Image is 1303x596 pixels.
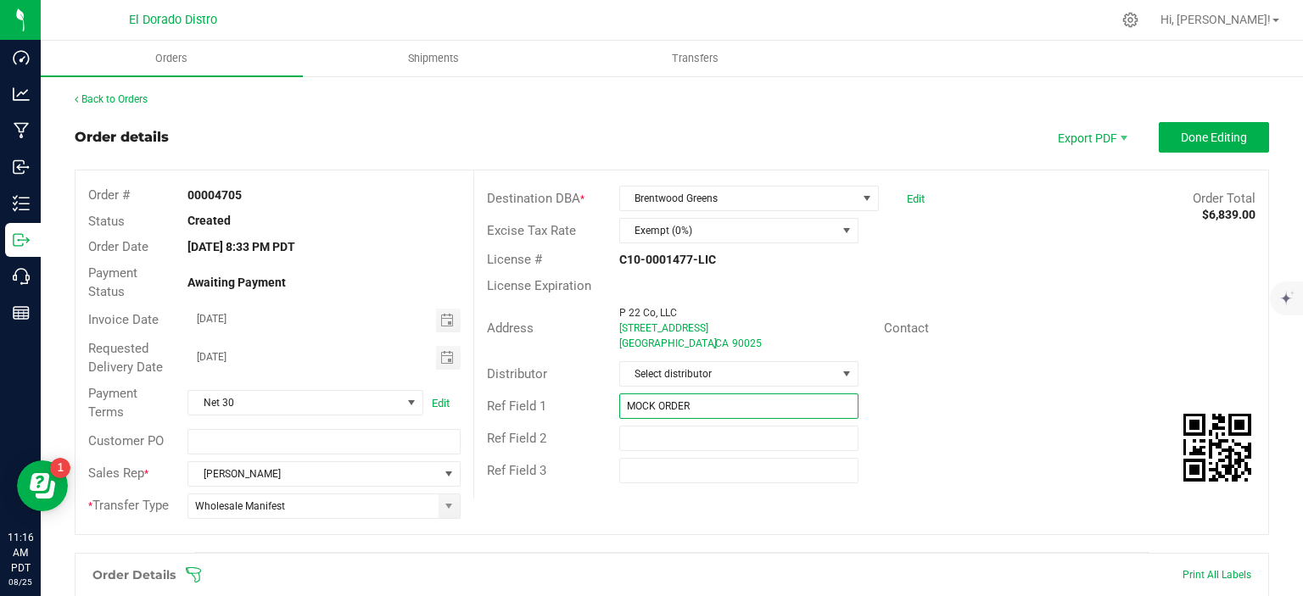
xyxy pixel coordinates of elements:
strong: Created [187,214,231,227]
li: Export PDF [1040,122,1142,153]
span: Order # [88,187,130,203]
span: Toggle calendar [436,309,461,332]
img: Scan me! [1183,414,1251,482]
span: [GEOGRAPHIC_DATA] [619,337,717,349]
span: Distributor [487,366,547,382]
a: Back to Orders [75,93,148,105]
inline-svg: Inventory [13,195,30,212]
inline-svg: Call Center [13,268,30,285]
strong: 00004705 [187,188,242,202]
span: Payment Status [88,265,137,300]
span: Net 30 [188,391,401,415]
inline-svg: Reports [13,304,30,321]
inline-svg: Dashboard [13,49,30,66]
button: Done Editing [1159,122,1269,153]
span: Excise Tax Rate [487,223,576,238]
span: Ref Field 3 [487,463,546,478]
a: Shipments [303,41,565,76]
strong: C10-0001477-LIC [619,253,716,266]
p: 11:16 AM PDT [8,530,33,576]
span: Address [487,320,534,336]
span: P 22 Co, LLC [619,307,677,319]
span: , [713,337,715,349]
span: Done Editing [1181,131,1247,144]
a: Edit [907,192,925,205]
iframe: Resource center [17,460,68,511]
span: Select distributor [620,362,836,386]
inline-svg: Analytics [13,86,30,103]
span: Ref Field 2 [487,431,546,446]
inline-svg: Manufacturing [13,122,30,139]
qrcode: 00004705 [1183,414,1251,482]
span: License # [487,252,542,267]
span: Contact [884,320,929,336]
span: Ref Field 1 [487,398,546,414]
h1: Order Details [92,568,176,582]
span: El Dorado Distro [129,13,217,27]
span: Toggle calendar [436,346,461,370]
span: Order Total [1193,191,1255,206]
span: Status [88,214,125,229]
span: License Expiration [487,278,591,293]
span: CA [715,337,729,349]
span: Order Date [88,239,148,254]
span: Transfer Type [88,498,169,513]
span: Hi, [PERSON_NAME]! [1160,13,1271,26]
span: Payment Terms [88,386,137,421]
a: Orders [41,41,303,76]
span: [PERSON_NAME] [188,462,438,486]
inline-svg: Inbound [13,159,30,175]
a: Transfers [564,41,826,76]
span: Shipments [385,51,482,66]
span: Transfers [649,51,741,66]
div: Order details [75,127,169,148]
strong: [DATE] 8:33 PM PDT [187,240,295,253]
inline-svg: Outbound [13,231,30,248]
div: Manage settings [1120,12,1141,28]
iframe: Resource center unread badge [50,458,70,478]
span: Requested Delivery Date [88,341,163,376]
span: Customer PO [88,433,164,448]
span: Sales Rep [88,465,144,481]
a: Edit [432,397,450,409]
span: Destination DBA [487,191,580,206]
span: Brentwood Greens [620,187,857,210]
span: [STREET_ADDRESS] [619,322,708,334]
span: Orders [132,51,210,66]
span: Invoice Date [88,312,159,327]
span: Exempt (0%) [620,219,836,242]
strong: Awaiting Payment [187,276,286,289]
strong: $6,839.00 [1202,208,1255,221]
p: 08/25 [8,576,33,588]
span: 90025 [732,337,762,349]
